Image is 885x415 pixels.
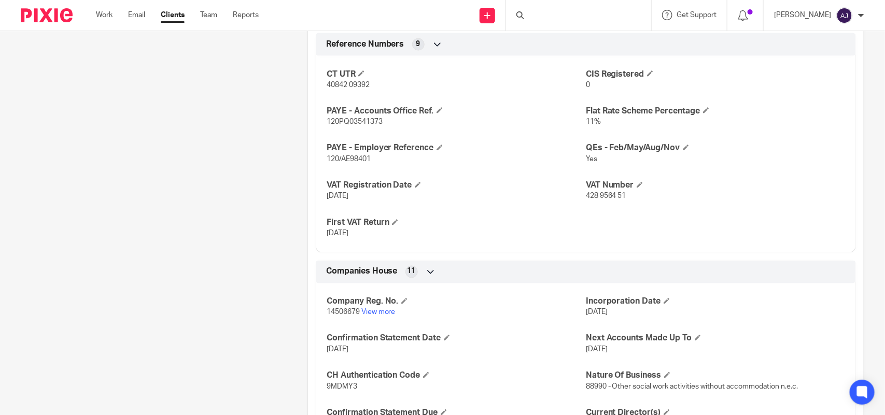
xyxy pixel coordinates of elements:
[327,230,348,237] span: [DATE]
[586,156,597,163] span: Yes
[586,333,845,344] h4: Next Accounts Made Up To
[327,346,348,353] span: [DATE]
[327,156,371,163] span: 120/AE98401
[326,266,398,277] span: Companies House
[586,309,608,316] span: [DATE]
[327,69,586,80] h4: CT UTR
[327,383,357,391] span: 9MDMY3
[327,309,360,316] span: 14506679
[416,39,420,49] span: 9
[327,106,586,117] h4: PAYE - Accounts Office Ref.
[586,193,626,200] span: 428 9564 51
[327,296,586,307] h4: Company Reg. No.
[586,119,601,126] span: 11%
[96,10,113,20] a: Work
[233,10,259,20] a: Reports
[586,370,845,381] h4: Nature Of Business
[586,143,845,154] h4: QEs - Feb/May/Aug/Nov
[327,370,586,381] h4: CH Authentication Code
[774,10,831,20] p: [PERSON_NAME]
[21,8,73,22] img: Pixie
[586,296,845,307] h4: Incorporation Date
[586,346,608,353] span: [DATE]
[327,119,383,126] span: 120PQ03541373
[361,309,396,316] a: View more
[586,106,845,117] h4: Flat Rate Scheme Percentage
[161,10,185,20] a: Clients
[200,10,217,20] a: Team
[586,180,845,191] h4: VAT Number
[836,7,853,24] img: svg%3E
[586,69,845,80] h4: CIS Registered
[586,383,798,391] span: 88990 - Other social work activities without accommodation n.e.c.
[128,10,145,20] a: Email
[327,143,586,154] h4: PAYE - Employer Reference
[327,218,586,228] h4: First VAT Return
[327,180,586,191] h4: VAT Registration Date
[586,81,590,89] span: 0
[677,11,717,19] span: Get Support
[327,193,348,200] span: [DATE]
[327,333,586,344] h4: Confirmation Statement Date
[326,39,404,50] span: Reference Numbers
[408,266,416,277] span: 11
[327,81,370,89] span: 40842 09392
